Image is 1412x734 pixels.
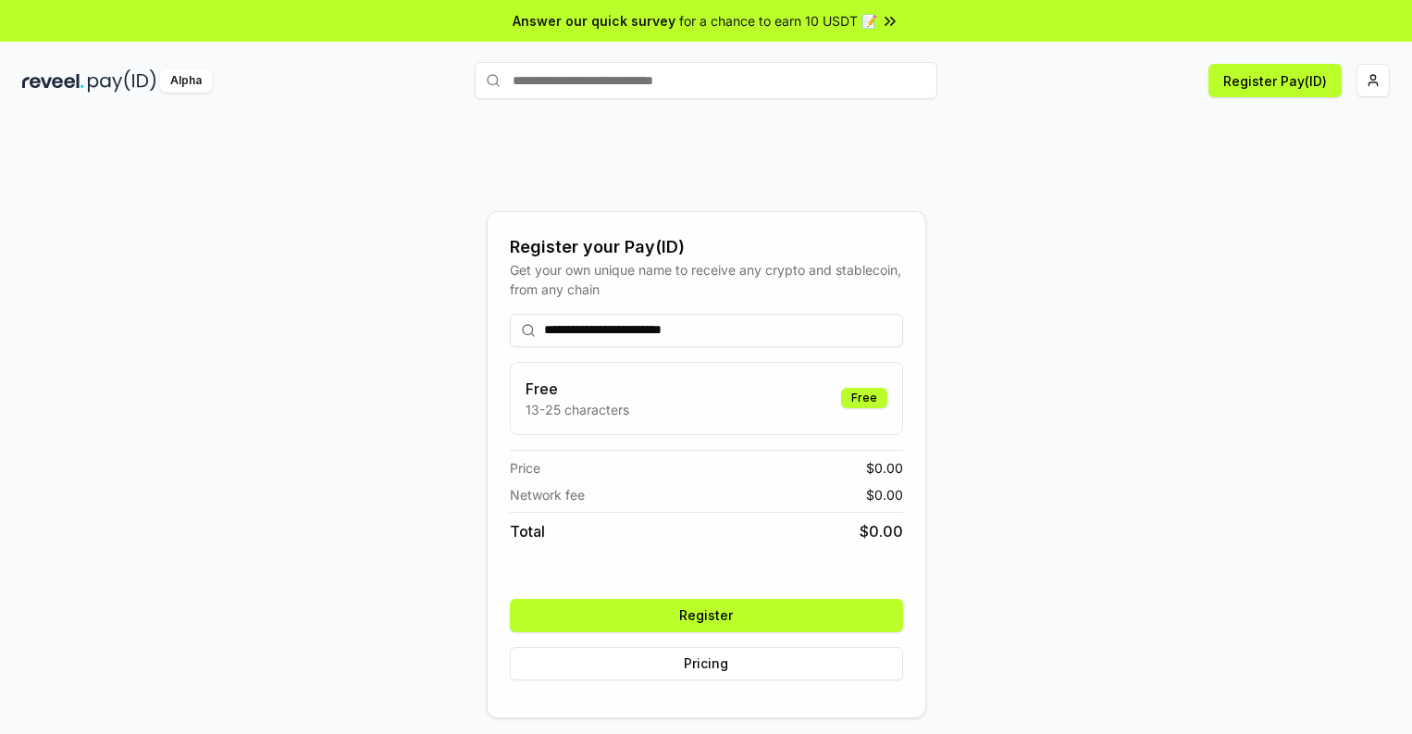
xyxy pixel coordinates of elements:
[510,647,903,680] button: Pricing
[510,520,545,542] span: Total
[22,69,84,93] img: reveel_dark
[526,378,629,400] h3: Free
[510,260,903,299] div: Get your own unique name to receive any crypto and stablecoin, from any chain
[510,234,903,260] div: Register your Pay(ID)
[510,485,585,504] span: Network fee
[88,69,156,93] img: pay_id
[526,400,629,419] p: 13-25 characters
[160,69,212,93] div: Alpha
[841,388,887,408] div: Free
[513,11,675,31] span: Answer our quick survey
[866,458,903,478] span: $ 0.00
[1208,64,1342,97] button: Register Pay(ID)
[866,485,903,504] span: $ 0.00
[679,11,877,31] span: for a chance to earn 10 USDT 📝
[510,458,540,478] span: Price
[510,599,903,632] button: Register
[860,520,903,542] span: $ 0.00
